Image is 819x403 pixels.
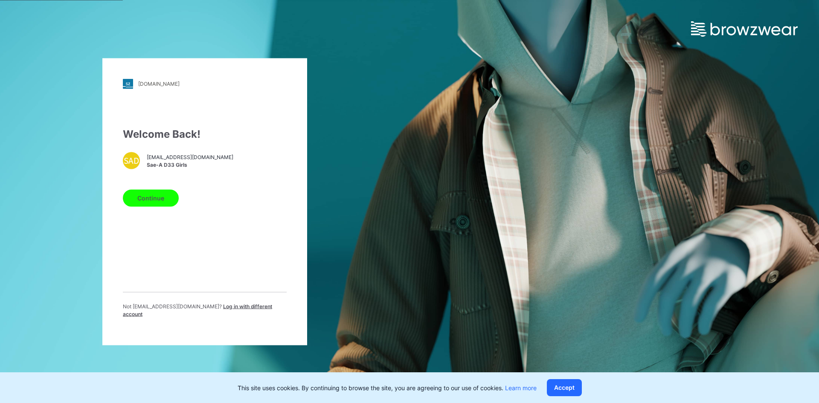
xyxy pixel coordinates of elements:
[138,81,180,87] div: [DOMAIN_NAME]
[123,78,133,89] img: stylezone-logo.562084cfcfab977791bfbf7441f1a819.svg
[123,302,287,318] p: Not [EMAIL_ADDRESS][DOMAIN_NAME] ?
[147,154,233,161] span: [EMAIL_ADDRESS][DOMAIN_NAME]
[123,126,287,142] div: Welcome Back!
[547,379,582,396] button: Accept
[123,152,140,169] div: SAD
[238,383,537,392] p: This site uses cookies. By continuing to browse the site, you are agreeing to our use of cookies.
[123,78,287,89] a: [DOMAIN_NAME]
[691,21,798,37] img: browzwear-logo.e42bd6dac1945053ebaf764b6aa21510.svg
[505,384,537,391] a: Learn more
[147,161,233,169] span: Sae-A D33 Girls
[123,189,179,206] button: Continue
